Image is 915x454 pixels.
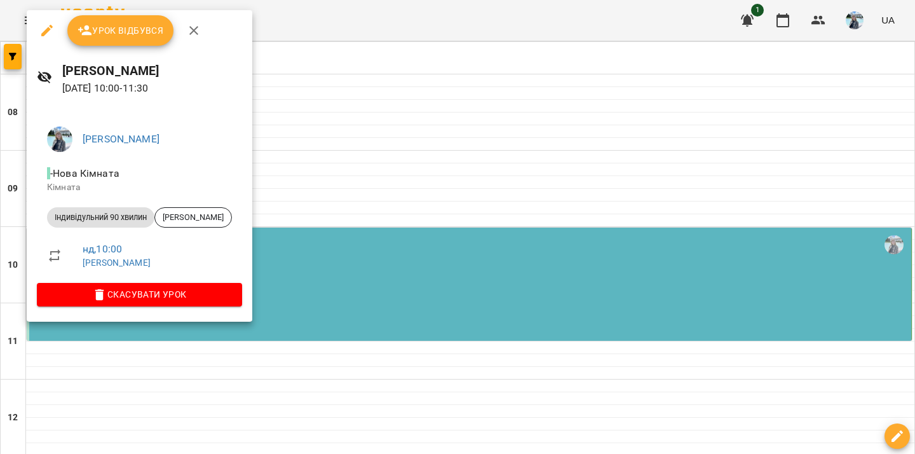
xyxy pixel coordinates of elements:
h6: [PERSON_NAME] [62,61,242,81]
a: [PERSON_NAME] [83,133,159,145]
span: Урок відбувся [78,23,164,38]
a: [PERSON_NAME] [83,258,151,268]
span: Індивідульний 90 хвилин [47,212,154,223]
button: Урок відбувся [67,15,174,46]
button: Скасувати Урок [37,283,242,306]
p: [DATE] 10:00 - 11:30 [62,81,242,96]
img: 5f5d05e36eea6ba19bdf33a6aeece79a.jpg [47,127,72,152]
a: нд , 10:00 [83,243,122,255]
span: Скасувати Урок [47,287,232,302]
span: - Нова Кімната [47,167,122,179]
p: Кімната [47,181,232,194]
span: [PERSON_NAME] [155,212,231,223]
div: [PERSON_NAME] [154,207,232,228]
